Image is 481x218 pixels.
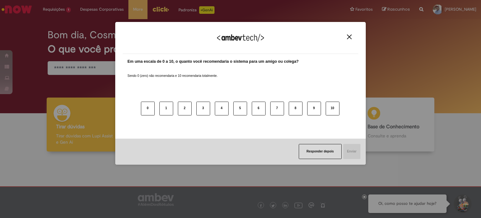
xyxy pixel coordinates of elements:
label: Em uma escala de 0 a 10, o quanto você recomendaria o sistema para um amigo ou colega? [127,59,299,65]
button: Responder depois [299,144,342,159]
button: 2 [178,102,192,115]
button: Close [345,34,354,40]
button: 9 [307,102,321,115]
button: 8 [289,102,303,115]
button: 1 [159,102,173,115]
button: 4 [215,102,229,115]
img: Logo Ambevtech [217,34,264,42]
label: Sendo 0 (zero) não recomendaria e 10 recomendaria totalmente. [127,66,218,78]
button: 7 [270,102,284,115]
button: 6 [252,102,266,115]
button: 10 [326,102,339,115]
button: 3 [196,102,210,115]
button: 0 [141,102,155,115]
button: 5 [233,102,247,115]
img: Close [347,35,352,39]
